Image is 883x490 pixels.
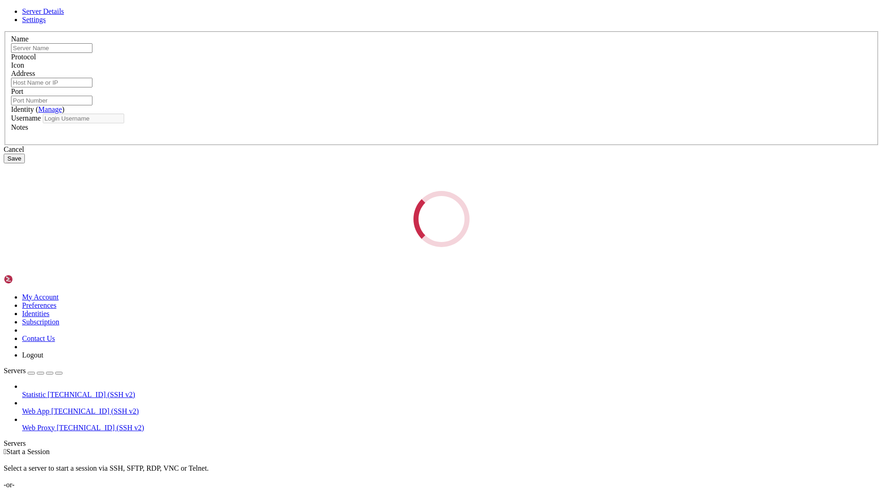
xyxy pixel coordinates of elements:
input: Login Username [43,114,124,123]
span: [TECHNICAL_ID] (SSH v2) [57,424,144,432]
a: Logout [22,351,43,359]
a: Subscription [22,318,59,326]
span: ( ) [36,105,64,113]
a: Manage [38,105,62,113]
button: Save [4,154,25,163]
a: Web Proxy [TECHNICAL_ID] (SSH v2) [22,424,879,432]
span: Web Proxy [22,424,55,432]
a: Servers [4,367,63,375]
span: Servers [4,367,26,375]
a: Web App [TECHNICAL_ID] (SSH v2) [22,407,879,415]
a: Contact Us [22,334,55,342]
label: Icon [11,61,24,69]
span: [TECHNICAL_ID] (SSH v2) [52,407,139,415]
img: Shellngn [4,275,57,284]
li: Web App [TECHNICAL_ID] (SSH v2) [22,399,879,415]
div: Cancel [4,145,879,154]
label: Username [11,114,41,122]
a: Settings [22,16,46,23]
a: Server Details [22,7,64,15]
label: Notes [11,123,28,131]
input: Host Name or IP [11,78,92,87]
label: Name [11,35,29,43]
span: Web App [22,407,50,415]
li: Statistic [TECHNICAL_ID] (SSH v2) [22,382,879,399]
label: Port [11,87,23,95]
a: Statistic [TECHNICAL_ID] (SSH v2) [22,391,879,399]
a: Preferences [22,301,57,309]
input: Server Name [11,43,92,53]
a: Identities [22,310,50,317]
label: Identity [11,105,64,113]
span:  [4,448,6,455]
div: Select a server to start a session via SSH, SFTP, RDP, VNC or Telnet. -or- [4,456,879,489]
span: [TECHNICAL_ID] (SSH v2) [48,391,135,398]
label: Address [11,69,35,77]
div: Loading... [402,179,481,259]
label: Protocol [11,53,36,61]
span: Start a Session [6,448,50,455]
span: Statistic [22,391,46,398]
div: Servers [4,439,879,448]
a: My Account [22,293,59,301]
input: Port Number [11,96,92,105]
li: Web Proxy [TECHNICAL_ID] (SSH v2) [22,415,879,432]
